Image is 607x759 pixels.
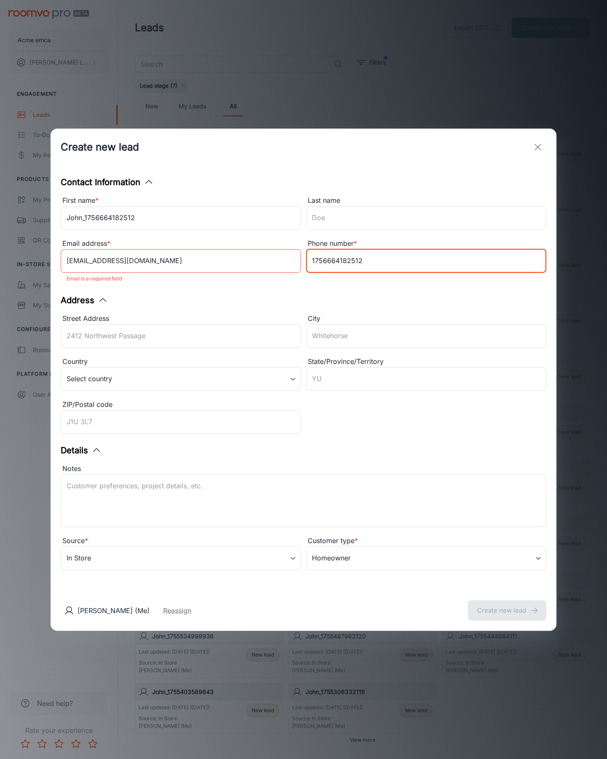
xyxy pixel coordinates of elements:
div: State/Province/Territory [306,356,546,367]
input: Doe [306,206,546,230]
p: Email is a required field [67,274,295,284]
div: Customer type [306,536,546,546]
h1: Create new lead [61,140,139,155]
div: City [306,313,546,324]
button: Details [61,444,102,457]
input: YU [306,367,546,391]
div: Select country [61,367,301,391]
div: First name [61,195,301,206]
button: Address [61,294,108,307]
button: exit [529,139,546,156]
div: Email address [61,238,301,249]
div: In Store [61,546,301,570]
input: 2412 Northwest Passage [61,324,301,348]
input: myname@example.com [61,249,301,273]
button: Contact Information [61,176,154,188]
div: Last name [306,195,546,206]
div: Country [61,356,301,367]
div: Homeowner [306,546,546,570]
div: Phone number [306,238,546,249]
input: John [61,206,301,230]
div: Street Address [61,313,301,324]
button: Reassign [163,606,191,616]
div: ZIP/Postal code [61,399,301,410]
p: [PERSON_NAME] (Me) [78,606,150,616]
input: +1 439-123-4567 [306,249,546,273]
div: Notes [61,463,546,474]
input: Whitehorse [306,324,546,348]
div: Source [61,536,301,546]
input: J1U 3L7 [61,410,301,434]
